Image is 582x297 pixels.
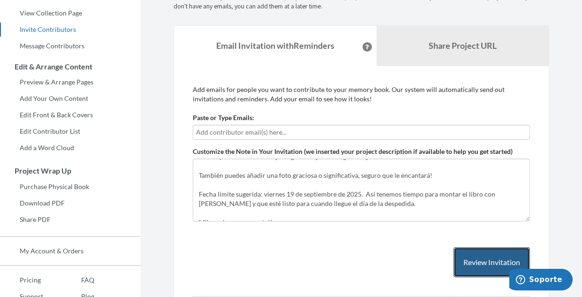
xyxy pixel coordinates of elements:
label: Customize the Note in Your Invitation (we inserted your project description if available to help ... [193,147,513,156]
h3: Project Wrap Up [0,167,141,175]
input: Add contributor email(s) here... [196,127,527,137]
b: Share Project URL [429,40,497,51]
h3: Edit & Arrange Content [0,62,141,71]
strong: Email Invitation with Reminders [216,40,334,51]
p: Add emails for people you want to contribute to your memory book. Our system will automatically s... [193,85,530,104]
iframe: Abre un widget desde donde se puede chatear con uno de los agentes [509,269,573,292]
label: Paste or Type Emails: [193,113,254,122]
button: Review Invitation [454,247,530,278]
textarea: Hola a [PERSON_NAME]@s, Como sabréis, [PERSON_NAME] se jubila dentro de poco, y queremos hacerle ... [193,159,530,221]
a: FAQ [61,273,94,287]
